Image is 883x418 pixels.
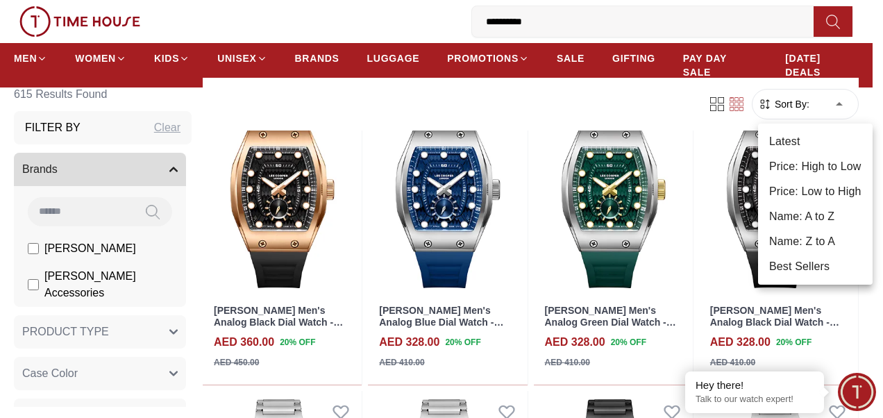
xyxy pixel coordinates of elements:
li: Price: Low to High [758,179,873,204]
li: Name: Z to A [758,229,873,254]
p: Talk to our watch expert! [696,394,814,406]
div: Chat Widget [838,373,876,411]
li: Best Sellers [758,254,873,279]
li: Name: A to Z [758,204,873,229]
li: Latest [758,129,873,154]
div: Hey there! [696,378,814,392]
li: Price: High to Low [758,154,873,179]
